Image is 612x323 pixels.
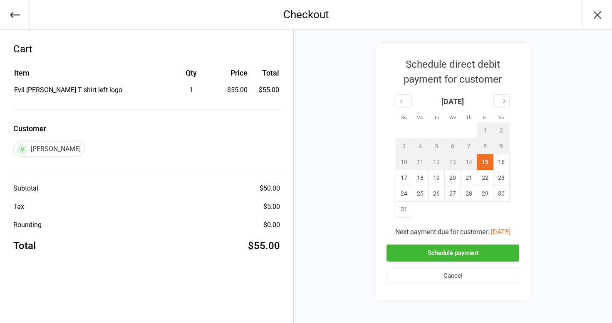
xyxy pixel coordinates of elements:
[445,170,461,186] td: Wednesday, August 20, 2025
[396,170,412,186] td: Sunday, August 17, 2025
[396,202,412,218] td: Sunday, August 31, 2025
[477,170,493,186] td: Friday, August 22, 2025
[387,57,519,87] div: Schedule direct debit payment for customer
[14,86,122,94] span: Evil [PERSON_NAME] T shirt left logo
[429,186,445,202] td: Tuesday, August 26, 2025
[429,170,445,186] td: Tuesday, August 19, 2025
[493,123,510,139] td: Not available. Saturday, August 2, 2025
[429,154,445,170] td: Not available. Tuesday, August 12, 2025
[493,154,510,170] td: Saturday, August 16, 2025
[412,170,429,186] td: Monday, August 18, 2025
[493,139,510,154] td: Not available. Saturday, August 9, 2025
[461,186,477,202] td: Thursday, August 28, 2025
[13,42,280,56] div: Cart
[13,142,84,157] div: [PERSON_NAME]
[396,94,412,108] div: Move backward to switch to the previous month.
[13,202,24,212] div: Tax
[491,227,510,237] button: [DATE]
[218,85,248,95] div: $55.00
[493,170,510,186] td: Saturday, August 23, 2025
[263,202,280,212] div: $5.00
[14,67,164,84] th: Item
[466,115,471,120] small: Th
[387,245,519,262] button: Schedule payment
[477,186,493,202] td: Friday, August 29, 2025
[396,186,412,202] td: Sunday, August 24, 2025
[445,154,461,170] td: Not available. Wednesday, August 13, 2025
[13,123,280,134] label: Customer
[477,139,493,154] td: Not available. Friday, August 8, 2025
[493,186,510,202] td: Saturday, August 30, 2025
[412,186,429,202] td: Monday, August 25, 2025
[260,184,280,193] div: $50.00
[461,139,477,154] td: Not available. Thursday, August 7, 2025
[263,220,280,230] div: $0.00
[387,267,519,284] button: Cancel
[165,67,217,84] th: Qty
[493,94,510,108] div: Move forward to switch to the next month.
[477,154,493,170] td: Selected. Friday, August 15, 2025
[461,170,477,186] td: Thursday, August 21, 2025
[416,115,424,120] small: Mo
[13,184,38,193] div: Subtotal
[165,85,217,95] div: 1
[401,115,406,120] small: Su
[251,67,279,84] th: Total
[13,220,42,230] div: Rounding
[251,85,279,95] td: $55.00
[498,115,504,120] small: Sa
[445,186,461,202] td: Wednesday, August 27, 2025
[441,97,464,106] strong: [DATE]
[218,67,248,78] div: Price
[429,139,445,154] td: Not available. Tuesday, August 5, 2025
[412,154,429,170] td: Not available. Monday, August 11, 2025
[445,139,461,154] td: Not available. Wednesday, August 6, 2025
[396,154,412,170] td: Not available. Sunday, August 10, 2025
[412,139,429,154] td: Not available. Monday, August 4, 2025
[477,123,493,139] td: Not available. Friday, August 1, 2025
[387,227,519,237] div: Next payment due for customer:
[483,115,487,120] small: Fr
[449,115,456,120] small: We
[396,139,412,154] td: Not available. Sunday, August 3, 2025
[434,115,439,120] small: Tu
[387,87,519,227] div: Calendar
[248,238,280,253] div: $55.00
[461,154,477,170] td: Not available. Thursday, August 14, 2025
[13,238,36,253] div: Total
